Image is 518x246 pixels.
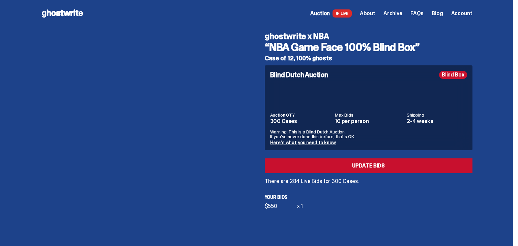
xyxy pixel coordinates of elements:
[310,11,330,16] span: Auction
[265,195,472,199] p: Your bids
[270,113,331,117] dt: Auction QTY
[270,119,331,124] dd: 300 Cases
[333,9,352,18] span: LIVE
[270,71,328,78] h4: Blind Dutch Auction
[432,11,443,16] a: Blog
[310,9,351,18] a: Auction LIVE
[407,119,467,124] dd: 2-4 weeks
[439,71,467,79] div: Blind Box
[265,32,472,40] h4: ghostwrite x NBA
[265,179,472,184] p: There are 284 Live Bids for 300 Cases.
[297,204,303,209] div: x 1
[265,42,472,53] h3: “NBA Game Face 100% Blind Box”
[270,129,467,139] p: Warning: This is a Blind Dutch Auction. If you’ve never done this before, that’s OK.
[335,119,403,124] dd: 10 per person
[265,55,472,61] h5: Case of 12, 100% ghosts
[410,11,424,16] a: FAQs
[335,113,403,117] dt: Max Bids
[270,140,336,146] a: Here's what you need to know
[360,11,375,16] a: About
[407,113,467,117] dt: Shipping
[383,11,402,16] a: Archive
[451,11,472,16] a: Account
[265,158,472,173] a: Update Bids
[265,204,297,209] div: $550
